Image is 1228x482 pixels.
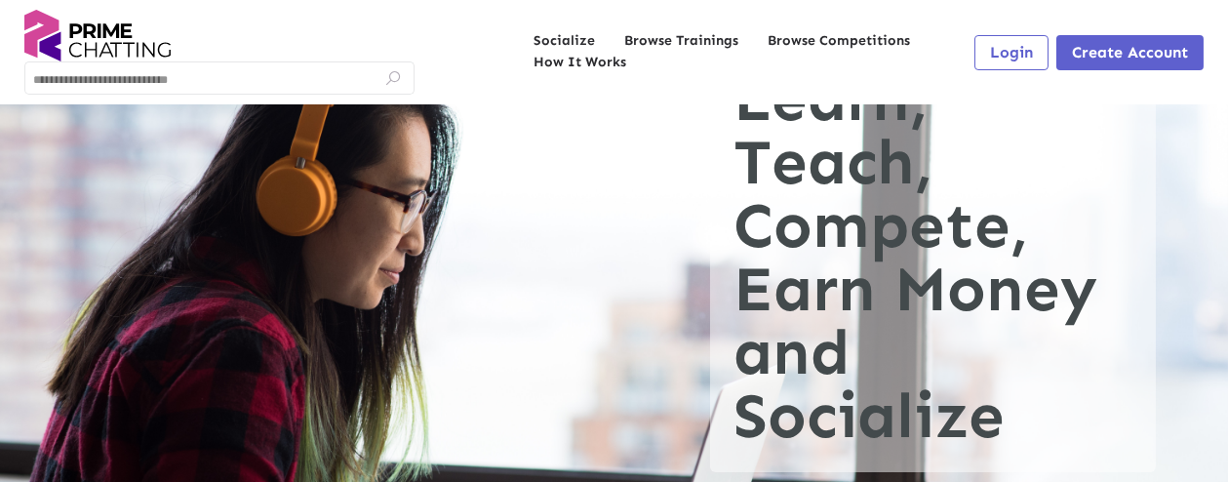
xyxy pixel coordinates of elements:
[24,10,171,61] img: logo
[974,35,1049,70] button: Login
[990,43,1033,61] span: Login
[1056,35,1204,70] button: Create Account
[624,31,738,51] a: Browse Trainings
[1072,43,1188,61] span: Create Account
[534,31,595,51] a: Socialize
[534,53,626,72] a: How It Works
[710,43,1156,472] h1: Learn, Teach, Compete, Earn Money and Socialize
[768,31,910,51] a: Browse Competitions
